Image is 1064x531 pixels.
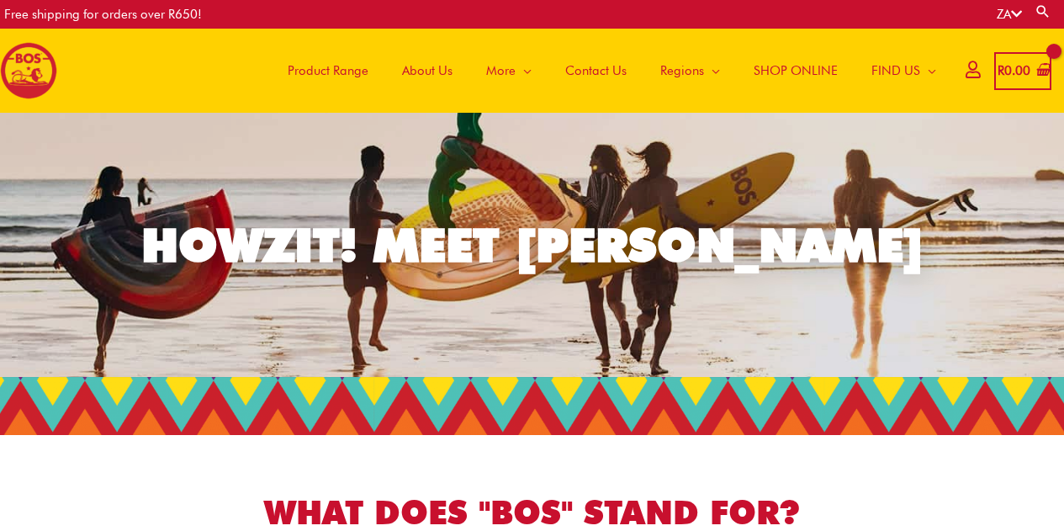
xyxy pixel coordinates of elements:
[1035,3,1051,19] a: Search button
[565,45,627,96] span: Contact Us
[998,63,1004,78] span: R
[548,29,643,113] a: Contact Us
[994,52,1051,90] a: View Shopping Cart, empty
[385,29,469,113] a: About Us
[469,29,548,113] a: More
[271,29,385,113] a: Product Range
[660,45,704,96] span: Regions
[258,29,953,113] nav: Site Navigation
[998,63,1030,78] bdi: 0.00
[737,29,855,113] a: SHOP ONLINE
[141,222,924,268] div: HOWZIT! MEET [PERSON_NAME]
[486,45,516,96] span: More
[643,29,737,113] a: Regions
[288,45,368,96] span: Product Range
[871,45,920,96] span: FIND US
[754,45,838,96] span: SHOP ONLINE
[402,45,453,96] span: About Us
[997,7,1022,22] a: ZA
